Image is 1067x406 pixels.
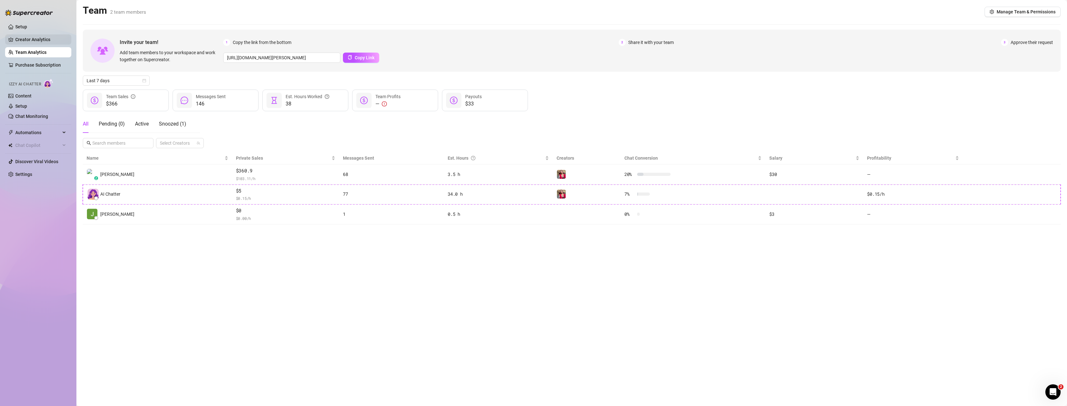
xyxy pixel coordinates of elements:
span: AI Chatter [100,191,120,198]
div: Est. Hours [448,155,544,162]
div: 0.5 h [448,211,549,218]
th: Name [83,152,232,164]
img: Jessica [87,209,97,219]
div: 3.5 h [448,171,549,178]
img: Estefania [557,170,566,179]
span: Messages Sent [196,94,226,99]
iframe: Intercom live chat [1045,384,1061,400]
div: 68 [343,171,440,178]
h2: Team [83,4,146,17]
span: $33 [465,100,482,108]
a: Chat Monitoring [15,114,48,119]
span: Automations [15,127,60,138]
a: Purchase Subscription [15,62,61,68]
span: 3 [1001,39,1008,46]
div: $30 [769,171,859,178]
span: search [87,141,91,145]
span: Active [135,121,149,127]
a: Content [15,93,32,98]
span: question-circle [471,155,475,162]
div: 77 [343,191,440,198]
img: logo-BBDzfeDw.svg [5,10,53,16]
span: Name [87,155,223,162]
span: 38 [286,100,329,108]
div: $0.15 /h [867,191,959,198]
span: calendar [142,79,146,83]
td: — [863,164,963,185]
span: Manage Team & Permissions [997,9,1056,14]
a: Discover Viral Videos [15,159,58,164]
div: Team Sales [106,93,135,100]
span: $360.9 [236,167,336,175]
span: Add team members to your workspace and work together on Supercreator. [120,49,221,63]
img: izzy-ai-chatter-avatar-DDCN_rTZ.svg [88,189,99,200]
span: 2 [619,39,626,46]
button: Copy Link [343,53,379,63]
span: Izzy AI Chatter [9,81,41,87]
span: hourglass [270,97,278,104]
div: 34.0 h [448,191,549,198]
div: All [83,120,89,128]
img: AI Chatter [44,79,53,88]
span: 2 team members [110,9,146,15]
span: Messages Sent [343,156,374,161]
div: $3 [769,211,859,218]
span: dollar-circle [450,97,458,104]
span: Approve their request [1011,39,1053,46]
span: Copy Link [355,55,374,60]
span: $ 0.00 /h [236,215,336,221]
span: dollar-circle [91,97,98,104]
span: Share it with your team [628,39,674,46]
span: Invite your team! [120,38,223,46]
div: Est. Hours Worked [286,93,329,100]
span: 20 % [624,171,635,178]
span: $0 [236,207,336,214]
span: Profitability [867,156,891,161]
span: Chat Copilot [15,140,60,150]
span: Last 7 days [87,76,146,85]
span: thunderbolt [8,130,13,135]
span: Chat Conversion [624,156,658,161]
span: Team Profits [375,94,401,99]
img: Lhui Bernardo [87,169,97,179]
div: z [94,176,98,180]
span: Payouts [465,94,482,99]
span: dollar-circle [360,97,368,104]
span: exclamation-circle [382,101,387,106]
span: setting [990,10,994,14]
span: Private Sales [236,156,263,161]
a: Creator Analytics [15,34,66,45]
span: [PERSON_NAME] [100,211,134,218]
div: — [375,100,401,108]
input: Search members [92,140,145,147]
span: [PERSON_NAME] [100,171,134,178]
div: Pending ( 0 ) [99,120,125,128]
span: team [196,141,200,145]
a: Setup [15,24,27,29]
span: Copy the link from the bottom [233,39,291,46]
span: 1 [223,39,230,46]
span: $ 0.15 /h [236,195,336,201]
span: $ 103.11 /h [236,175,336,182]
span: Salary [769,156,782,161]
span: $5 [236,187,336,195]
img: Estefania [557,190,566,199]
span: Snoozed ( 1 ) [159,121,186,127]
span: 7 % [624,191,635,198]
td: — [863,204,963,224]
span: info-circle [131,93,135,100]
th: Creators [553,152,621,164]
img: Chat Copilot [8,143,12,148]
span: 0 % [624,211,635,218]
div: 1 [343,211,440,218]
span: 146 [196,100,226,108]
span: $366 [106,100,135,108]
button: Manage Team & Permissions [985,7,1061,17]
span: message [181,97,188,104]
a: Team Analytics [15,50,46,55]
a: Setup [15,104,27,109]
span: 2 [1058,384,1063,389]
span: question-circle [325,93,329,100]
a: Settings [15,172,32,177]
span: copy [348,55,352,60]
